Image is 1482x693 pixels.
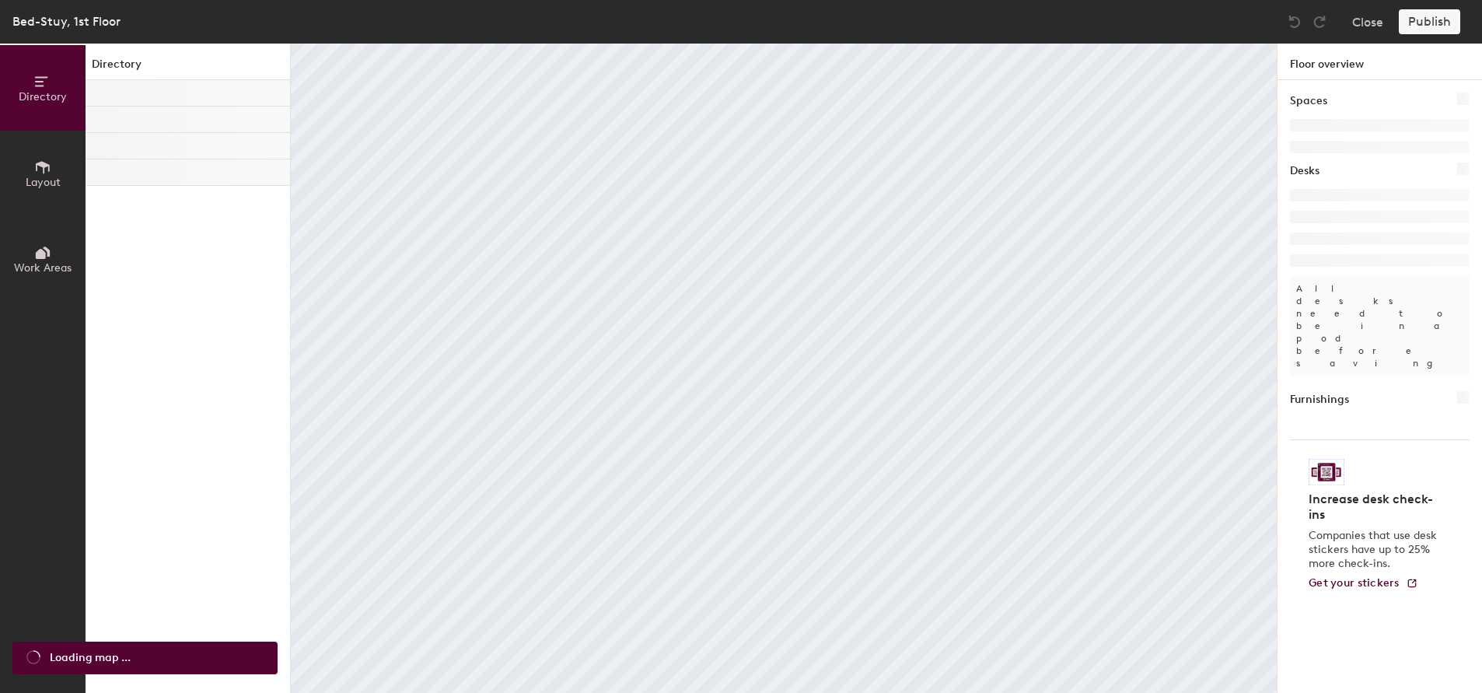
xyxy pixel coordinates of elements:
[86,56,290,80] h1: Directory
[1287,14,1302,30] img: Undo
[1352,9,1383,34] button: Close
[1309,576,1400,590] span: Get your stickers
[1290,391,1349,408] h1: Furnishings
[12,12,121,31] div: Bed-Stuy, 1st Floor
[1278,44,1482,80] h1: Floor overview
[1309,529,1442,571] p: Companies that use desk stickers have up to 25% more check-ins.
[1309,577,1418,590] a: Get your stickers
[1290,276,1470,376] p: All desks need to be in a pod before saving
[26,176,61,189] span: Layout
[19,90,67,103] span: Directory
[1312,14,1327,30] img: Redo
[14,261,72,275] span: Work Areas
[50,649,131,667] span: Loading map ...
[1290,163,1319,180] h1: Desks
[1309,492,1442,523] h4: Increase desk check-ins
[1309,459,1344,485] img: Sticker logo
[291,44,1277,693] canvas: Map
[1290,93,1327,110] h1: Spaces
